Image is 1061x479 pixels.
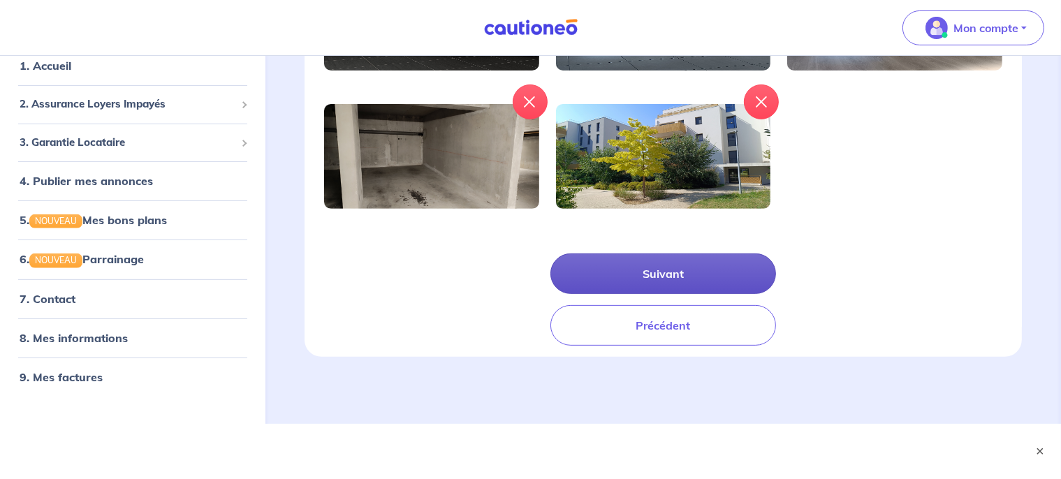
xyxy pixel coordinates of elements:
[20,252,144,266] a: 6.NOUVEAUParrainage
[6,129,260,156] div: 3. Garantie Locataire
[6,206,260,234] div: 5.NOUVEAUMes bons plans
[20,331,128,345] a: 8. Mes informations
[20,135,235,151] span: 3. Garantie Locataire
[6,245,260,273] div: 6.NOUVEAUParrainage
[953,20,1018,36] p: Mon compte
[6,324,260,352] div: 8. Mes informations
[20,59,71,73] a: 1. Accueil
[925,17,948,39] img: illu_account_valid_menu.svg
[1033,444,1047,458] button: ×
[6,167,260,195] div: 4. Publier mes annonces
[6,91,260,118] div: 2. Assurance Loyers Impayés
[556,104,771,209] img: IMG_20250811_105624.jpg
[20,174,153,188] a: 4. Publier mes annonces
[20,370,103,384] a: 9. Mes factures
[902,10,1044,45] button: illu_account_valid_menu.svgMon compte
[20,96,235,112] span: 2. Assurance Loyers Impayés
[20,292,75,306] a: 7. Contact
[6,52,260,80] div: 1. Accueil
[550,253,777,294] button: Suivant
[324,104,539,209] img: IMG_20250811_104304.jpg
[550,305,777,346] button: Précédent
[6,363,260,391] div: 9. Mes factures
[20,213,167,227] a: 5.NOUVEAUMes bons plans
[6,285,260,313] div: 7. Contact
[478,19,583,36] img: Cautioneo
